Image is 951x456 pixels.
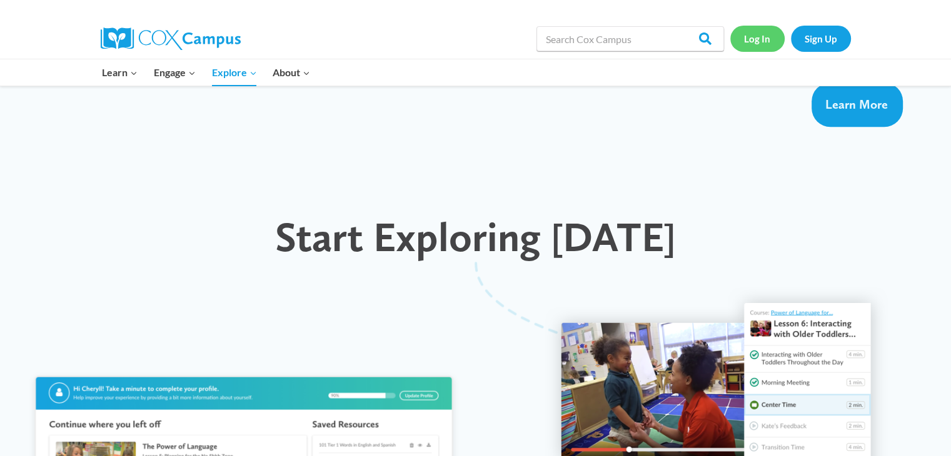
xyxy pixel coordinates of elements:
[264,59,318,86] button: Child menu of About
[536,26,724,51] input: Search Cox Campus
[94,59,318,86] nav: Primary Navigation
[94,59,146,86] button: Child menu of Learn
[825,97,888,112] span: Learn More
[101,27,241,50] img: Cox Campus
[791,26,851,51] a: Sign Up
[812,82,903,127] a: Learn More
[275,212,676,261] span: Start Exploring [DATE]
[146,59,204,86] button: Child menu of Engage
[730,26,851,51] nav: Secondary Navigation
[730,26,785,51] a: Log In
[204,59,265,86] button: Child menu of Explore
